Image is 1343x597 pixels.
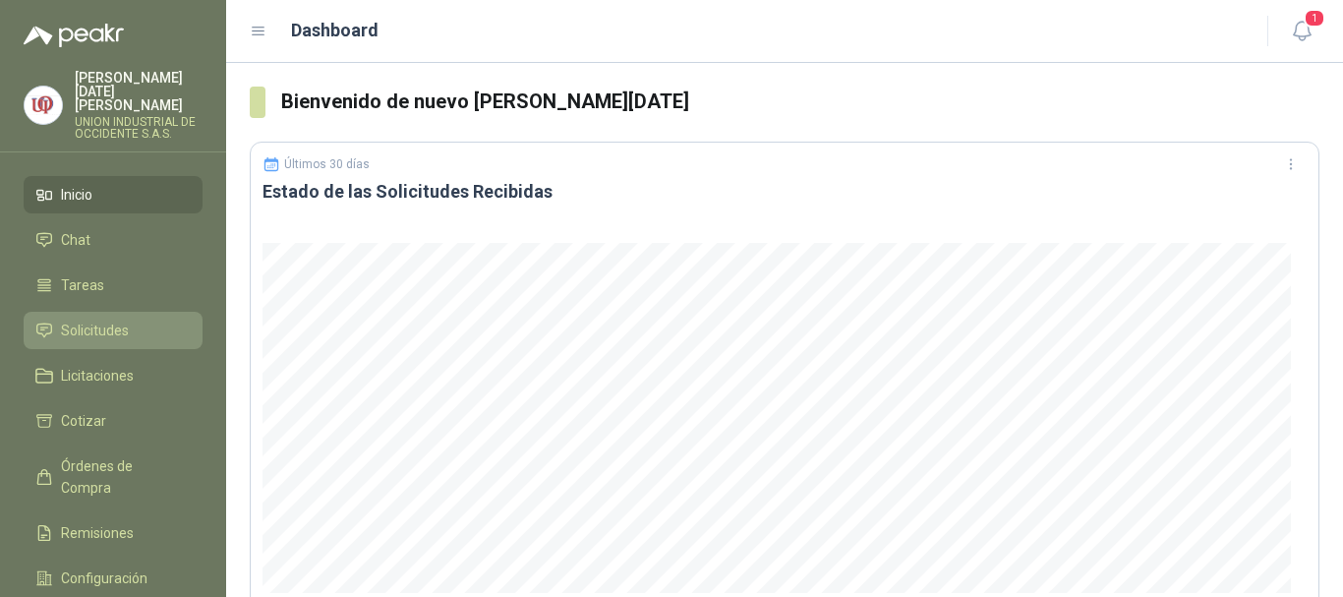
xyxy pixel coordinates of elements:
[24,176,203,213] a: Inicio
[61,320,129,341] span: Solicitudes
[24,560,203,597] a: Configuración
[61,410,106,432] span: Cotizar
[24,312,203,349] a: Solicitudes
[61,229,90,251] span: Chat
[24,357,203,394] a: Licitaciones
[61,567,147,589] span: Configuración
[61,522,134,544] span: Remisiones
[61,184,92,206] span: Inicio
[284,157,370,171] p: Últimos 30 días
[61,365,134,387] span: Licitaciones
[24,402,203,440] a: Cotizar
[61,274,104,296] span: Tareas
[75,71,203,112] p: [PERSON_NAME][DATE] [PERSON_NAME]
[263,180,1307,204] h3: Estado de las Solicitudes Recibidas
[291,17,379,44] h1: Dashboard
[1304,9,1325,28] span: 1
[24,221,203,259] a: Chat
[24,267,203,304] a: Tareas
[24,514,203,552] a: Remisiones
[25,87,62,124] img: Company Logo
[24,448,203,507] a: Órdenes de Compra
[1284,14,1319,49] button: 1
[61,455,184,499] span: Órdenes de Compra
[281,87,1319,117] h3: Bienvenido de nuevo [PERSON_NAME][DATE]
[24,24,124,47] img: Logo peakr
[75,116,203,140] p: UNION INDUSTRIAL DE OCCIDENTE S.A.S.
